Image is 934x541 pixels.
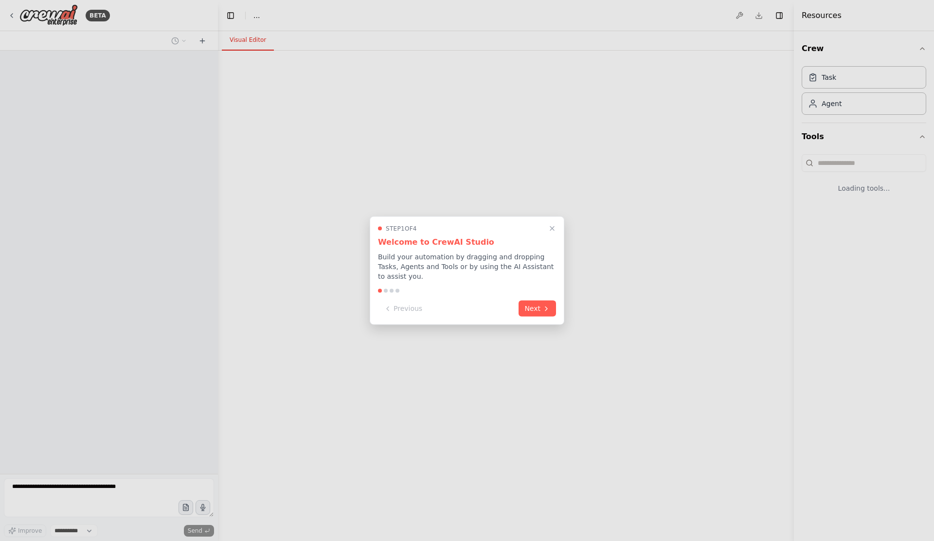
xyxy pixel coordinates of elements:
[386,225,417,233] span: Step 1 of 4
[519,301,556,317] button: Next
[378,252,556,281] p: Build your automation by dragging and dropping Tasks, Agents and Tools or by using the AI Assista...
[546,223,558,234] button: Close walkthrough
[378,236,556,248] h3: Welcome to CrewAI Studio
[224,9,237,22] button: Hide left sidebar
[378,301,428,317] button: Previous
